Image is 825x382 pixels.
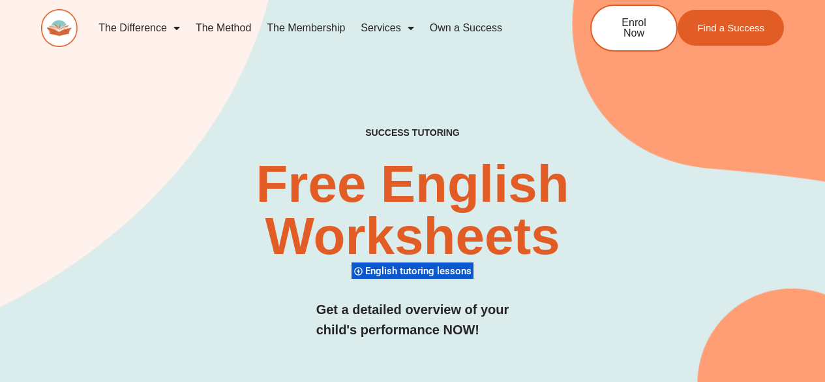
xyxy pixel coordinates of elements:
iframe: Chat Widget [760,319,825,382]
a: Own a Success [422,13,510,43]
a: Services [353,13,421,43]
h3: Get a detailed overview of your child's performance NOW! [316,300,509,340]
span: Find a Success [697,23,764,33]
a: Find a Success [678,10,784,46]
div: English tutoring lessons [352,262,473,279]
h2: Free English Worksheets​ [168,158,657,263]
nav: Menu [91,13,547,43]
a: The Difference [91,13,188,43]
a: Enrol Now [590,5,678,52]
span: English tutoring lessons [365,265,475,277]
a: The Membership [259,13,353,43]
h4: SUCCESS TUTORING​ [303,127,522,138]
a: The Method [188,13,259,43]
span: Enrol Now [611,18,657,39]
